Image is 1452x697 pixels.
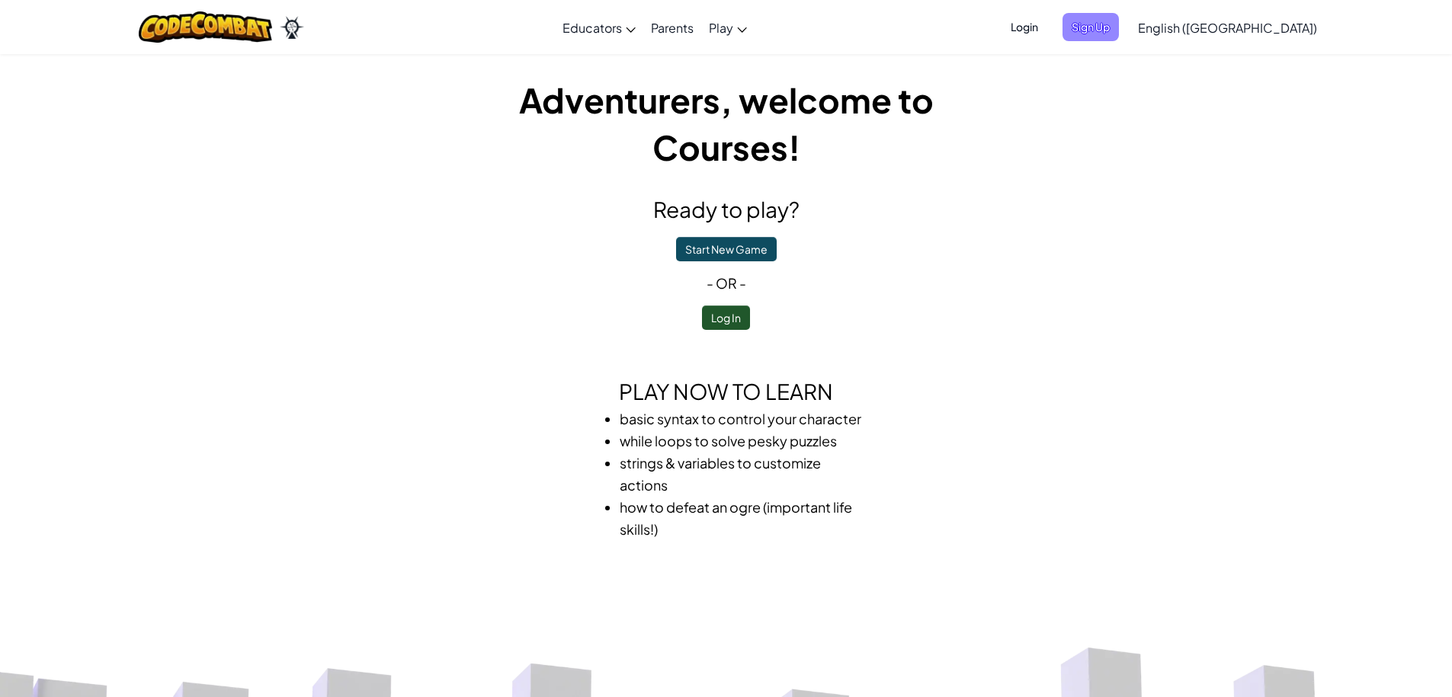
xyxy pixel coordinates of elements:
[716,274,737,292] span: or
[1063,13,1119,41] button: Sign Up
[452,376,1001,408] h2: Play now to learn
[620,430,864,452] li: while loops to solve pesky puzzles
[1138,20,1317,36] span: English ([GEOGRAPHIC_DATA])
[280,16,304,39] img: Ozaria
[555,7,643,48] a: Educators
[563,20,622,36] span: Educators
[139,11,272,43] img: CodeCombat logo
[452,76,1001,171] h1: Adventurers, welcome to Courses!
[620,452,864,496] li: strings & variables to customize actions
[702,305,750,330] button: Log In
[620,496,864,540] li: how to defeat an ogre (important life skills!)
[709,20,733,36] span: Play
[620,408,864,430] li: basic syntax to control your character
[737,274,746,292] span: -
[1002,13,1047,41] button: Login
[643,7,701,48] a: Parents
[452,193,1001,225] h2: Ready to play?
[701,7,755,48] a: Play
[707,274,716,292] span: -
[676,237,777,261] button: Start New Game
[1130,7,1325,48] a: English ([GEOGRAPHIC_DATA])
